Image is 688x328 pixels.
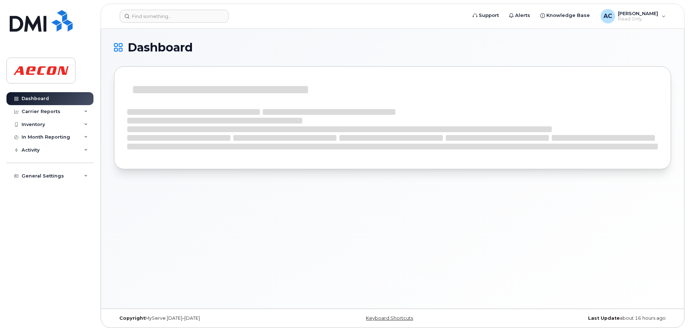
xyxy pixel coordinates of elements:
span: Dashboard [128,42,193,53]
strong: Last Update [588,315,620,321]
strong: Copyright [119,315,145,321]
a: Keyboard Shortcuts [366,315,413,321]
div: MyServe [DATE]–[DATE] [114,315,300,321]
div: about 16 hours ago [485,315,671,321]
